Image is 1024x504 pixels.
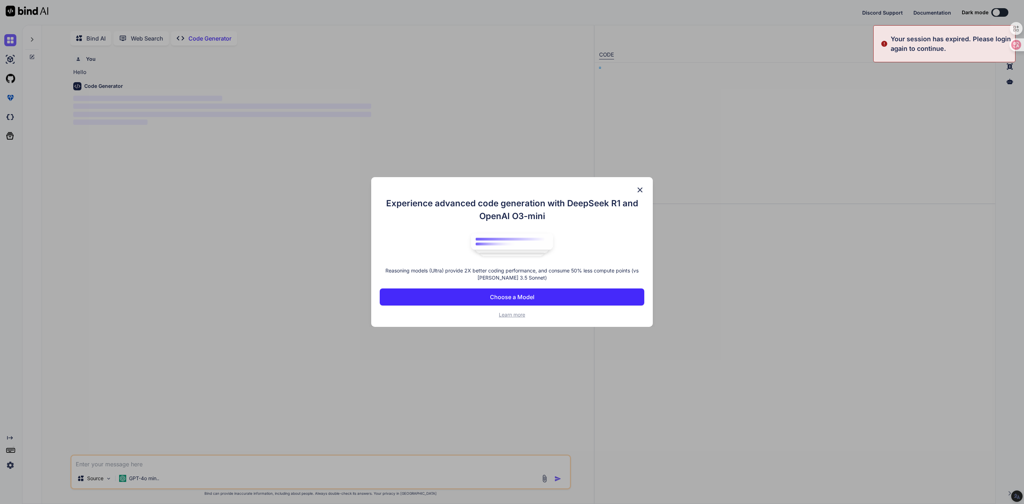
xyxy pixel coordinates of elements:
button: Choose a Model [380,288,644,306]
p: Your session has expired. Please login again to continue. [891,34,1011,53]
span: Learn more [499,312,525,318]
h1: Experience advanced code generation with DeepSeek R1 and OpenAI O3-mini [380,197,644,223]
img: close [636,186,644,194]
p: Choose a Model [490,293,534,301]
img: alert [881,34,888,53]
p: Reasoning models (Ultra) provide 2X better coding performance, and consume 50% less compute point... [380,267,644,281]
img: bind logo [466,230,558,260]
